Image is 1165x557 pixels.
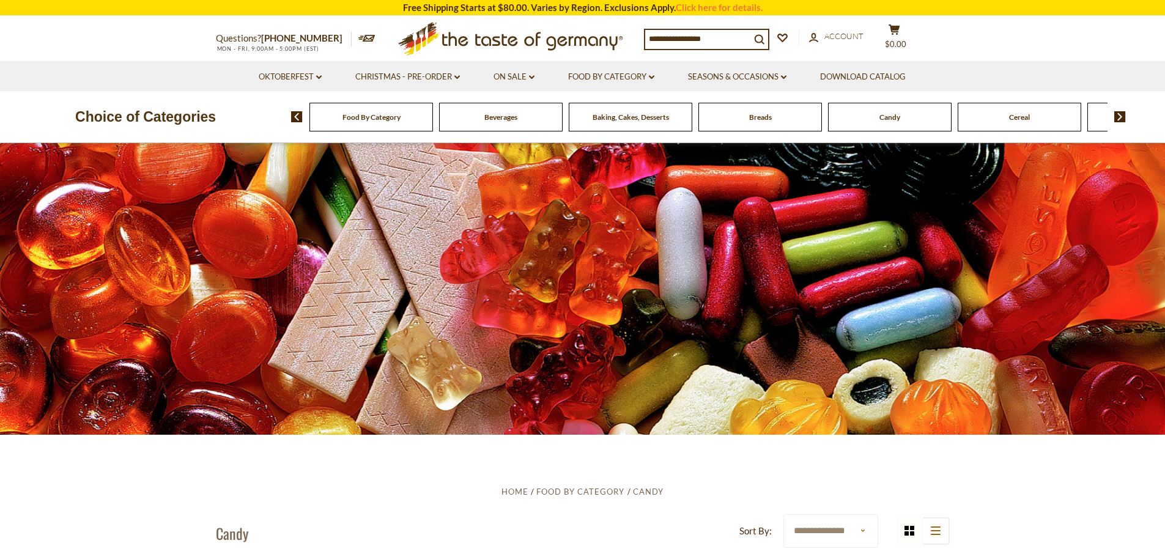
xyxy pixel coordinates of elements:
[676,2,763,13] a: Click here for details.
[809,30,864,43] a: Account
[593,113,669,122] a: Baking, Cakes, Desserts
[501,487,528,496] a: Home
[820,70,906,84] a: Download Catalog
[216,31,352,46] p: Questions?
[824,31,864,41] span: Account
[216,45,320,52] span: MON - FRI, 9:00AM - 5:00PM (EST)
[355,70,460,84] a: Christmas - PRE-ORDER
[494,70,534,84] a: On Sale
[261,32,342,43] a: [PHONE_NUMBER]
[749,113,772,122] a: Breads
[876,24,913,54] button: $0.00
[484,113,517,122] a: Beverages
[342,113,401,122] a: Food By Category
[568,70,654,84] a: Food By Category
[739,523,772,539] label: Sort By:
[1009,113,1030,122] a: Cereal
[879,113,900,122] a: Candy
[216,524,248,542] h1: Candy
[291,111,303,122] img: previous arrow
[536,487,624,496] a: Food By Category
[259,70,322,84] a: Oktoberfest
[633,487,664,496] a: Candy
[885,39,906,49] span: $0.00
[1114,111,1126,122] img: next arrow
[688,70,786,84] a: Seasons & Occasions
